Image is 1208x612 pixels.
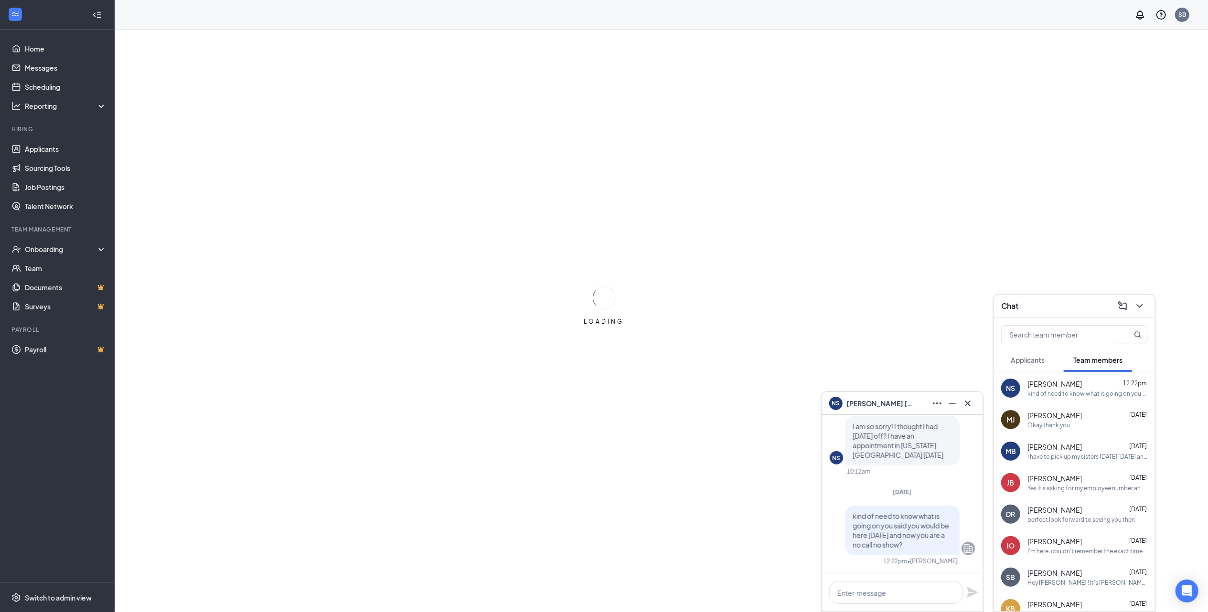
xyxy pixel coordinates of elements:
div: Team Management [11,225,105,233]
div: Payroll [11,326,105,334]
span: [PERSON_NAME] [1027,537,1082,546]
div: Okay thank you [1027,421,1070,429]
svg: Analysis [11,101,21,111]
svg: ComposeMessage [1117,300,1128,312]
svg: MagnifyingGlass [1134,331,1142,338]
svg: UserCheck [11,244,21,254]
svg: Settings [11,593,21,602]
span: [DATE] [1129,537,1147,544]
span: [DATE] [1129,443,1147,450]
span: kind of need to know what is going on you said you would be here [DATE] and now you are a no call... [853,512,949,549]
a: DocumentsCrown [25,278,107,297]
div: kind of need to know what is going on you said you would be here [DATE] and now you are a no call... [1027,390,1147,398]
div: MJ [1007,415,1015,424]
span: [DATE] [1129,411,1147,418]
span: Team members [1073,356,1122,364]
a: Home [25,39,107,58]
div: JB [1007,478,1015,487]
button: Cross [960,396,975,411]
svg: QuestionInfo [1155,9,1167,21]
svg: Plane [967,587,978,598]
a: Messages [25,58,107,77]
span: [DATE] [1129,569,1147,576]
span: [DATE] [893,488,912,496]
svg: Minimize [947,398,958,409]
div: perfect look forward to seeing you then [1027,516,1135,524]
button: ChevronDown [1132,298,1147,314]
svg: Collapse [92,10,102,20]
a: Sourcing Tools [25,158,107,178]
span: [PERSON_NAME] [1027,474,1082,483]
div: NS [833,454,841,462]
button: ComposeMessage [1115,298,1130,314]
input: Search team member [1002,326,1115,344]
button: Ellipses [930,396,945,411]
div: NS [1006,383,1016,393]
a: Talent Network [25,197,107,216]
svg: WorkstreamLogo [11,10,20,19]
span: [DATE] [1129,474,1147,481]
span: Applicants [1011,356,1045,364]
button: Minimize [945,396,960,411]
a: Scheduling [25,77,107,96]
span: I am so sorry! I thought I had [DATE] off? I have an appointment in [US_STATE][GEOGRAPHIC_DATA] [... [853,422,943,459]
div: Hey [PERSON_NAME] ! It's [PERSON_NAME] sorry for texting but I realized that I have an appointmen... [1027,579,1147,587]
div: IO [1007,541,1015,550]
svg: Notifications [1134,9,1146,21]
h3: Chat [1001,301,1018,311]
svg: Company [962,543,974,554]
span: [PERSON_NAME] [1027,600,1082,609]
span: • [PERSON_NAME] [907,557,958,565]
a: SurveysCrown [25,297,107,316]
svg: Cross [962,398,973,409]
span: [PERSON_NAME] [1027,411,1082,420]
div: SB [1006,572,1016,582]
span: [DATE] [1129,506,1147,513]
span: [PERSON_NAME] [1027,505,1082,515]
span: [PERSON_NAME] [1027,442,1082,452]
span: [PERSON_NAME] [PERSON_NAME] [846,398,913,409]
div: Hiring [11,125,105,133]
span: 12:22pm [1123,380,1147,387]
div: Switch to admin view [25,593,92,602]
div: I'm here, couldn't remember the exact time I was supposed to be in so I may be early; is there a ... [1027,547,1147,555]
div: Reporting [25,101,107,111]
div: I have to pick up my sisters [DATE] [DATE] and [DATE] [1027,453,1147,461]
div: 10:12am [847,467,870,475]
div: LOADING [580,317,628,326]
div: MB [1005,446,1016,456]
div: Yes it's asking for my employee number and yes I clicked on create an account maybe my employee n... [1027,484,1147,492]
span: [DATE] [1129,600,1147,607]
a: Team [25,259,107,278]
div: Open Intercom Messenger [1176,580,1198,602]
div: SB [1178,11,1186,19]
div: DR [1006,509,1016,519]
svg: ChevronDown [1134,300,1145,312]
a: Job Postings [25,178,107,197]
a: PayrollCrown [25,340,107,359]
div: Onboarding [25,244,98,254]
a: Applicants [25,139,107,158]
div: 12:22pm [883,557,907,565]
svg: Ellipses [931,398,943,409]
span: [PERSON_NAME] [1027,379,1082,389]
span: [PERSON_NAME] [1027,568,1082,578]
